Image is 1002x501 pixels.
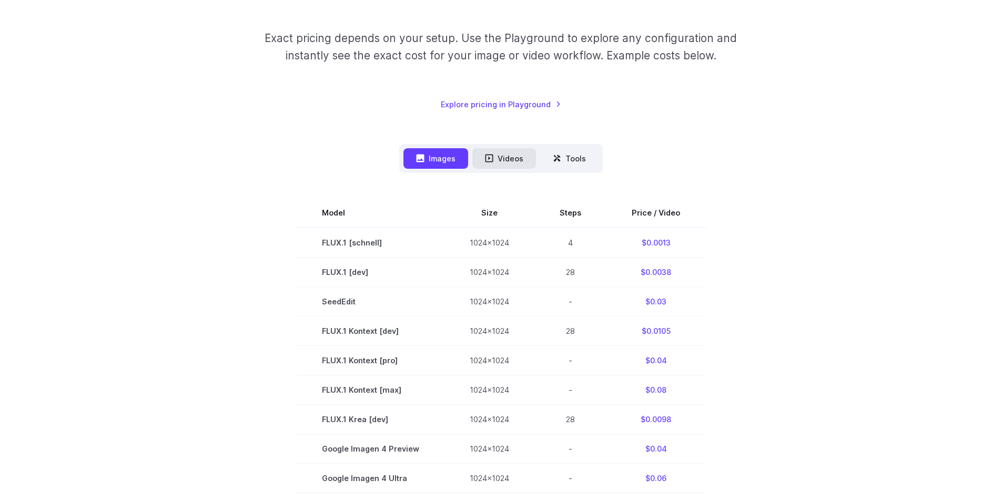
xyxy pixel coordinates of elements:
td: 1024x1024 [444,257,534,287]
td: Google Imagen 4 Ultra [297,464,444,493]
td: FLUX.1 [dev] [297,257,444,287]
td: $0.0098 [606,405,705,434]
p: Exact pricing depends on your setup. Use the Playground to explore any configuration and instantl... [245,29,757,65]
td: 1024x1024 [444,464,534,493]
th: Price / Video [606,198,705,228]
td: $0.06 [606,464,705,493]
td: $0.0105 [606,316,705,345]
td: 1024x1024 [444,228,534,258]
td: 1024x1024 [444,405,534,434]
td: FLUX.1 Kontext [pro] [297,345,444,375]
td: $0.08 [606,375,705,405]
td: - [534,464,606,493]
td: 1024x1024 [444,434,534,464]
td: FLUX.1 Kontext [max] [297,375,444,405]
td: $0.04 [606,434,705,464]
td: $0.03 [606,287,705,316]
td: FLUX.1 Kontext [dev] [297,316,444,345]
td: Google Imagen 4 Preview [297,434,444,464]
th: Model [297,198,444,228]
td: 28 [534,405,606,434]
td: 4 [534,228,606,258]
td: $0.0013 [606,228,705,258]
td: SeedEdit [297,287,444,316]
td: FLUX.1 Krea [dev] [297,405,444,434]
td: 1024x1024 [444,287,534,316]
td: 1024x1024 [444,345,534,375]
button: Videos [472,148,536,169]
button: Tools [540,148,599,169]
td: - [534,375,606,405]
td: $0.0038 [606,257,705,287]
td: 1024x1024 [444,316,534,345]
td: - [534,434,606,464]
th: Steps [534,198,606,228]
td: - [534,287,606,316]
a: Explore pricing in Playground [441,98,561,110]
td: FLUX.1 [schnell] [297,228,444,258]
th: Size [444,198,534,228]
td: 28 [534,316,606,345]
td: 28 [534,257,606,287]
td: 1024x1024 [444,375,534,405]
td: $0.04 [606,345,705,375]
button: Images [403,148,468,169]
td: - [534,345,606,375]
